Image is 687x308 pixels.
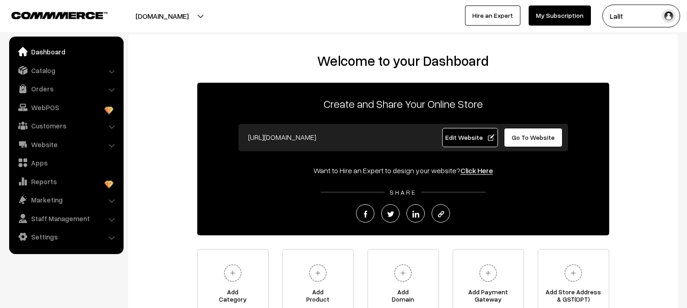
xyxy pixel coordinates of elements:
[11,136,120,153] a: Website
[368,288,438,307] span: Add Domain
[453,288,524,307] span: Add Payment Gateway
[504,128,563,147] a: Go To Website
[11,80,120,97] a: Orders
[442,128,498,147] a: Edit Website
[197,165,609,176] div: Want to Hire an Expert to design your website?
[11,191,120,208] a: Marketing
[11,43,120,60] a: Dashboard
[538,288,609,307] span: Add Store Address & GST(OPT)
[137,53,669,69] h2: Welcome to your Dashboard
[512,133,555,141] span: Go To Website
[11,154,120,171] a: Apps
[390,260,416,286] img: plus.svg
[561,260,586,286] img: plus.svg
[11,228,120,245] a: Settings
[283,288,353,307] span: Add Product
[602,5,680,27] button: Lalit
[460,166,493,175] a: Click Here
[11,173,120,190] a: Reports
[103,5,221,27] button: [DOMAIN_NAME]
[220,260,245,286] img: plus.svg
[11,9,92,20] a: COMMMERCE
[305,260,330,286] img: plus.svg
[11,117,120,134] a: Customers
[476,260,501,286] img: plus.svg
[11,62,120,79] a: Catalog
[11,210,120,227] a: Staff Management
[11,12,108,19] img: COMMMERCE
[197,96,609,112] p: Create and Share Your Online Store
[445,133,494,141] span: Edit Website
[385,188,421,196] span: SHARE
[198,288,268,307] span: Add Category
[11,99,120,116] a: WebPOS
[465,5,520,26] a: Hire an Expert
[662,9,676,23] img: user
[529,5,591,26] a: My Subscription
